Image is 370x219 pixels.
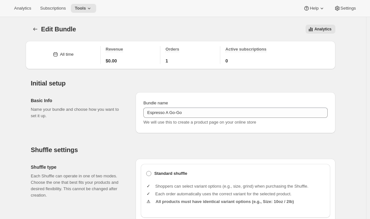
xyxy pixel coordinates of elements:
[60,51,74,58] div: All time
[40,6,66,11] span: Subscriptions
[225,47,266,52] span: Active subscriptions
[31,173,125,199] p: Each Shuffle can operate in one of two modes. Choose the one that best fits your products and des...
[31,97,125,104] h2: Basic Info
[154,199,325,205] li: All products must have identical variant options (e.g., Size: 10oz / 2lb)
[154,191,325,197] li: Each order automatically uses the correct variant for the selected product.
[165,58,168,64] span: 1
[310,6,318,11] span: Help
[41,26,76,33] span: Edit Bundle
[143,101,168,105] span: Bundle name
[154,183,325,190] li: Shoppers can select variant options (e.g., size, grind) when purchasing the Shuffle.
[106,47,123,52] span: Revenue
[225,58,228,64] span: 0
[31,146,335,154] h2: Shuffle settings
[106,58,117,64] span: $0.00
[165,47,179,52] span: Orders
[315,27,332,32] span: Analytics
[143,108,328,118] input: ie. Smoothie box
[306,25,335,34] button: View all analytics related to this specific bundles, within certain timeframes
[299,4,329,13] button: Help
[330,4,360,13] button: Settings
[31,79,335,87] h2: Initial setup
[75,6,86,11] span: Tools
[31,164,125,170] h2: Shuffle type
[143,120,256,125] span: We will use this to create a product page on your online store
[71,4,96,13] button: Tools
[36,4,70,13] button: Subscriptions
[31,25,40,34] button: Bundles
[10,4,35,13] button: Analytics
[14,6,31,11] span: Analytics
[341,6,356,11] span: Settings
[31,106,125,119] p: Name your bundle and choose how you want to set it up.
[154,171,187,176] b: Standard shuffle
